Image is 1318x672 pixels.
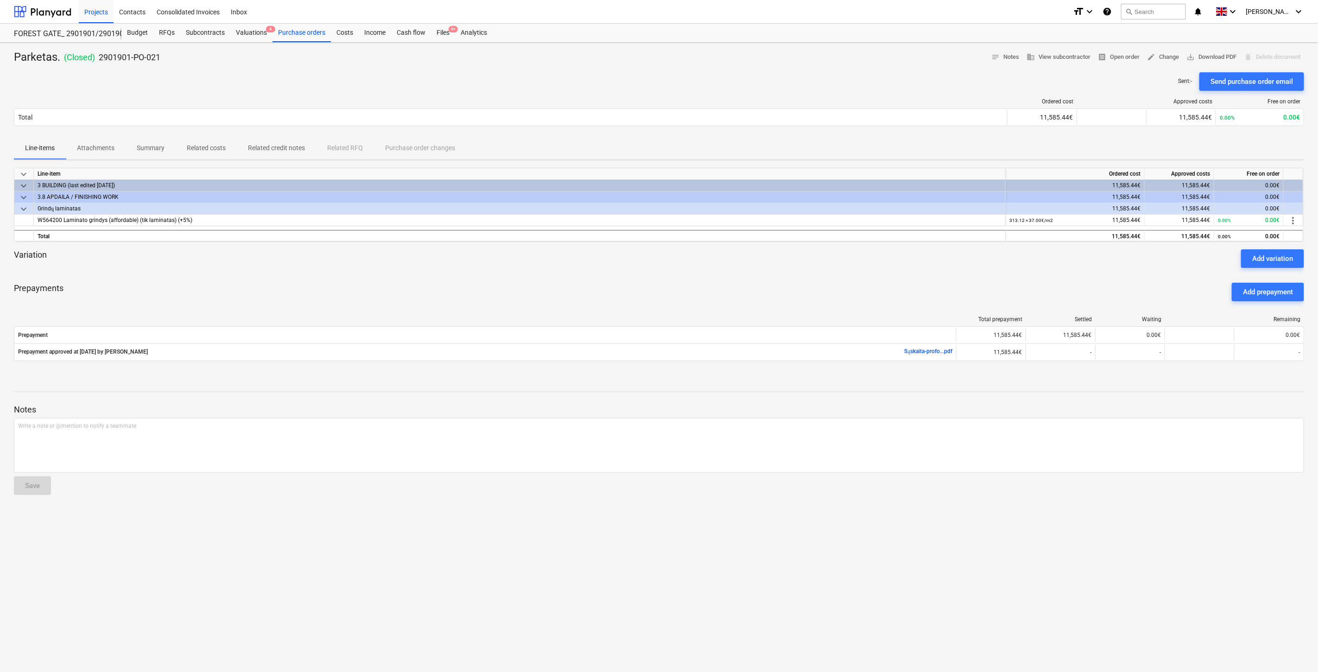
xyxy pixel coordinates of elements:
[1210,76,1293,88] div: Send purchase order email
[1227,6,1238,17] i: keyboard_arrow_down
[1150,98,1212,105] div: Approved costs
[1026,345,1095,360] div: -
[1150,114,1212,121] div: 11,585.44€
[1238,316,1300,323] div: Remaining
[1218,180,1280,191] div: 0.00€
[1023,50,1094,64] button: View subcontractor
[1220,114,1300,121] div: 0.00€
[137,143,165,153] p: Summary
[1143,50,1183,64] button: Change
[1006,168,1145,180] div: Ordered cost
[1199,72,1304,91] button: Send purchase order email
[14,404,1304,415] p: Notes
[180,24,230,42] div: Subcontracts
[988,50,1023,64] button: Notes
[1009,191,1141,203] div: 11,585.44€
[230,24,272,42] div: Valuations
[960,316,1022,323] div: Total prepayment
[1272,628,1318,672] div: Chat Widget
[99,52,160,63] p: 2901901-PO-021
[77,143,114,153] p: Attachments
[34,168,1006,180] div: Line-item
[1147,53,1155,61] span: edit
[1009,231,1141,242] div: 11,585.44€
[25,143,55,153] p: Line-items
[38,180,1001,191] div: 3 BUILDING (last edited 29 Feb 2024)
[1193,6,1203,17] i: notifications
[905,348,952,355] a: Sąskaita-profo...pdf
[1099,316,1161,323] div: Waiting
[1121,4,1186,19] button: Search
[1148,203,1210,215] div: 11,585.44€
[991,52,1019,63] span: Notes
[1243,286,1293,298] div: Add prepayment
[1218,203,1280,215] div: 0.00€
[121,24,153,42] a: Budget
[1027,52,1090,63] span: View subcontractor
[14,283,63,301] p: Prepayments
[1186,53,1195,61] span: save_alt
[391,24,431,42] a: Cash flow
[1293,6,1304,17] i: keyboard_arrow_down
[956,345,1026,360] div: 11,585.44€
[1084,6,1095,17] i: keyboard_arrow_down
[1009,203,1141,215] div: 11,585.44€
[1218,231,1280,242] div: 0.00€
[1125,8,1133,15] span: search
[1218,215,1280,226] div: 0.00€
[1030,316,1092,323] div: Settled
[991,53,1000,61] span: notes
[18,114,32,121] div: Total
[1009,218,1053,223] small: 313.12 × 37.00€ / m2
[1241,249,1304,268] button: Add variation
[18,192,29,203] span: keyboard_arrow_down
[153,24,180,42] div: RFQs
[1011,114,1073,121] div: 11,585.44€
[187,143,226,153] p: Related costs
[248,143,305,153] p: Related credit notes
[956,328,1026,342] div: 11,585.44€
[1148,191,1210,203] div: 11,585.44€
[14,249,47,268] p: Variation
[38,217,192,223] span: W564200 Laminato grindys (affordable) (tik laminatas) (+5%)
[1147,52,1179,63] span: Change
[1026,328,1095,342] div: 11,585.44€
[230,24,272,42] a: Valuations4
[1073,6,1084,17] i: format_size
[1098,53,1106,61] span: receipt
[359,24,391,42] a: Income
[64,52,95,63] p: ( Closed )
[331,24,359,42] a: Costs
[1098,52,1140,63] span: Open order
[1027,53,1035,61] span: business
[1232,283,1304,301] button: Add prepayment
[1178,77,1192,85] p: Sent : -
[18,203,29,215] span: keyboard_arrow_down
[1183,50,1240,64] button: Download PDF
[38,191,1001,203] div: 3.8 APDAILA / FINISHING WORK
[18,332,952,338] span: Prepayment
[1148,180,1210,191] div: 11,585.44€
[1009,180,1141,191] div: 11,585.44€
[18,169,29,180] span: keyboard_arrow_down
[1094,50,1143,64] button: Open order
[1234,328,1304,342] div: 0.00€
[1186,52,1236,63] span: Download PDF
[1218,191,1280,203] div: 0.00€
[18,180,29,191] span: keyboard_arrow_down
[1287,215,1299,226] span: more_vert
[1095,328,1165,342] div: 0.00€
[1103,6,1112,17] i: Knowledge base
[455,24,493,42] a: Analytics
[1252,253,1293,265] div: Add variation
[1218,218,1231,223] small: 0.00%
[272,24,331,42] a: Purchase orders
[1011,98,1073,105] div: Ordered cost
[1246,8,1292,15] span: [PERSON_NAME]
[266,26,275,32] span: 4
[1009,215,1141,226] div: 11,585.44€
